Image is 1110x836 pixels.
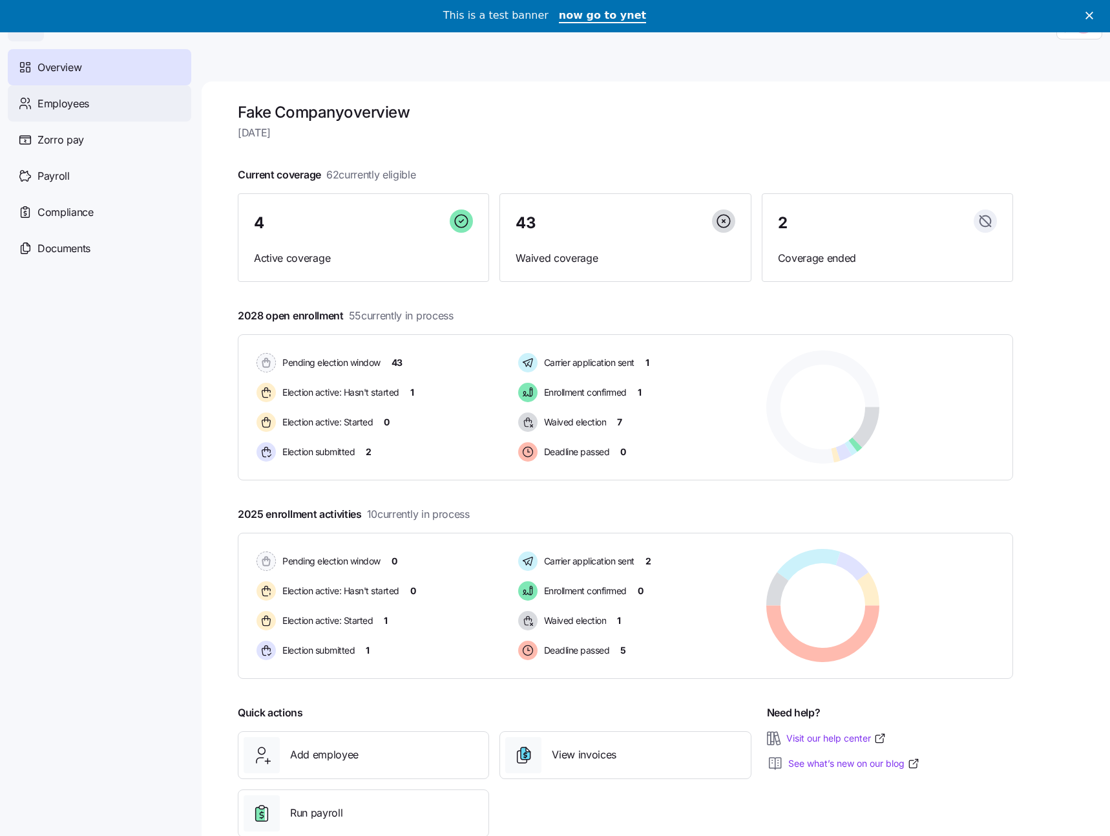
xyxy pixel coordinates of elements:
[238,506,470,522] span: 2025 enrollment activities
[1085,12,1098,19] div: Close
[254,250,473,266] span: Active coverage
[540,644,610,657] span: Deadline passed
[645,555,651,568] span: 2
[384,614,388,627] span: 1
[8,49,191,85] a: Overview
[392,555,397,568] span: 0
[8,85,191,122] a: Employees
[638,584,644,597] span: 0
[384,416,390,429] span: 0
[552,747,616,763] span: View invoices
[778,215,788,231] span: 2
[540,584,627,597] span: Enrollment confirmed
[620,644,626,657] span: 5
[349,308,454,324] span: 55 currently in process
[540,416,607,429] span: Waived election
[8,158,191,194] a: Payroll
[37,241,90,257] span: Documents
[788,757,920,770] a: See what’s new on our blog
[366,644,370,657] span: 1
[638,386,642,399] span: 1
[278,584,399,597] span: Election active: Hasn't started
[443,9,549,22] div: This is a test banner
[767,705,821,721] span: Need help?
[238,167,416,183] span: Current coverage
[278,614,373,627] span: Election active: Started
[540,555,634,568] span: Carrier application sent
[645,356,649,369] span: 1
[278,386,399,399] span: Election active: Hasn't started
[540,614,607,627] span: Waived election
[410,386,414,399] span: 1
[367,506,470,522] span: 10 currently in process
[278,445,355,458] span: Election submitted
[620,445,626,458] span: 0
[37,168,70,184] span: Payroll
[278,555,381,568] span: Pending election window
[392,356,403,369] span: 43
[778,250,997,266] span: Coverage ended
[37,132,84,148] span: Zorro pay
[290,805,342,821] span: Run payroll
[559,9,646,23] a: now go to ynet
[238,308,454,324] span: 2028 open enrollment
[410,584,416,597] span: 0
[290,747,359,763] span: Add employee
[278,356,381,369] span: Pending election window
[540,356,634,369] span: Carrier application sent
[254,215,264,231] span: 4
[326,167,416,183] span: 62 currently eligible
[617,416,622,429] span: 7
[516,215,536,231] span: 43
[238,705,303,721] span: Quick actions
[516,250,735,266] span: Waived coverage
[8,194,191,230] a: Compliance
[786,732,886,745] a: Visit our help center
[617,614,621,627] span: 1
[37,59,81,76] span: Overview
[37,204,94,220] span: Compliance
[366,445,372,458] span: 2
[8,230,191,266] a: Documents
[278,416,373,429] span: Election active: Started
[238,102,1013,122] h1: Fake Company overview
[540,386,627,399] span: Enrollment confirmed
[278,644,355,657] span: Election submitted
[8,122,191,158] a: Zorro pay
[37,96,89,112] span: Employees
[238,125,1013,141] span: [DATE]
[540,445,610,458] span: Deadline passed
